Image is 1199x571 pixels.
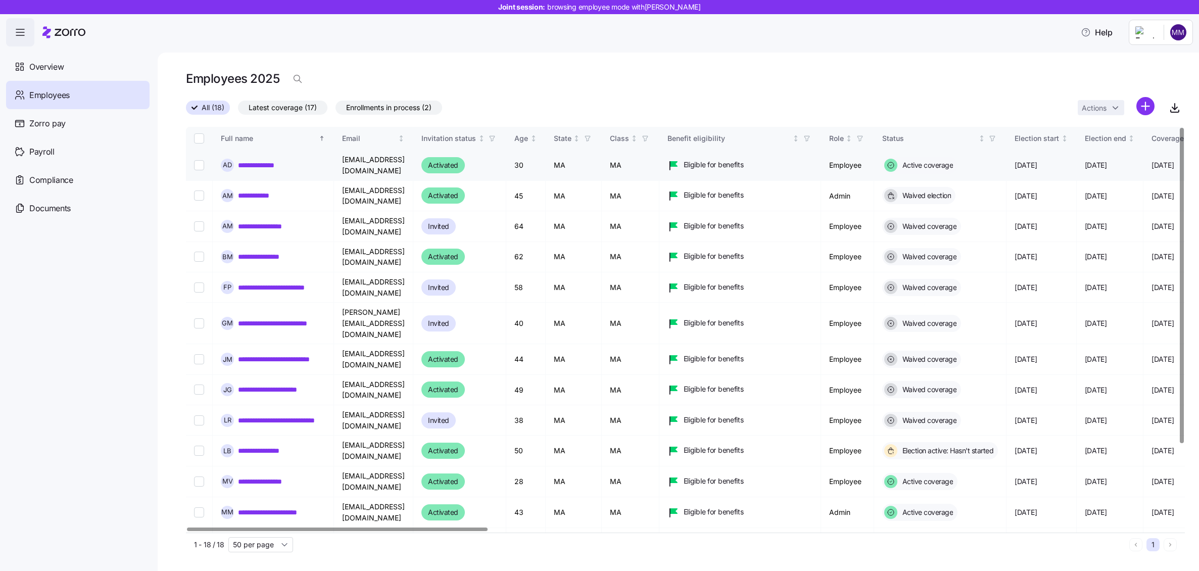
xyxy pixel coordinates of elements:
td: [EMAIL_ADDRESS][DOMAIN_NAME] [334,436,413,466]
img: Employer logo [1135,26,1156,38]
span: Activated [428,384,458,396]
td: Employee [821,242,874,272]
span: Waived coverage [899,318,957,328]
span: Active coverage [899,477,953,487]
span: G M [222,320,233,326]
td: MA [546,242,602,272]
span: Latest coverage (17) [249,101,317,114]
th: StatusNot sorted [874,127,1007,150]
span: Documents [29,202,71,215]
button: Next page [1164,538,1177,551]
td: [EMAIL_ADDRESS][DOMAIN_NAME] [334,242,413,272]
input: Select record 8 [194,385,204,395]
span: [DATE] [1015,507,1037,517]
span: [DATE] [1085,385,1107,395]
span: [DATE] [1152,252,1174,262]
td: MA [546,211,602,242]
h1: Employees 2025 [186,71,279,86]
td: [EMAIL_ADDRESS][DOMAIN_NAME] [334,466,413,497]
span: [DATE] [1015,252,1037,262]
span: Active coverage [899,160,953,170]
span: J M [223,356,232,363]
span: Activated [428,353,458,365]
td: MA [602,497,659,528]
span: J G [223,387,232,393]
a: Payroll [6,137,150,166]
input: Select record 3 [194,221,204,231]
span: Activated [428,251,458,263]
div: Not sorted [978,135,985,142]
span: A M [222,223,233,229]
td: Employee [821,375,874,405]
span: Compliance [29,174,73,186]
td: [EMAIL_ADDRESS][DOMAIN_NAME] [334,344,413,374]
span: [DATE] [1152,318,1174,328]
span: [DATE] [1152,282,1174,293]
td: MA [602,272,659,303]
span: [DATE] [1015,221,1037,231]
input: Select record 2 [194,191,204,201]
td: Employee [821,272,874,303]
td: [EMAIL_ADDRESS][DOMAIN_NAME] [334,272,413,303]
td: [PERSON_NAME][EMAIL_ADDRESS][DOMAIN_NAME] [334,303,413,344]
span: [DATE] [1085,446,1107,456]
span: Activated [428,445,458,457]
a: Documents [6,194,150,222]
span: [DATE] [1015,446,1037,456]
td: [EMAIL_ADDRESS][DOMAIN_NAME] [334,405,413,436]
span: L R [224,417,231,423]
span: [DATE] [1085,160,1107,170]
td: Admin [821,497,874,528]
span: Waived coverage [899,385,957,395]
span: browsing employee mode with [PERSON_NAME] [547,2,701,12]
div: Invitation status [421,133,476,144]
td: Admin [821,181,874,211]
a: Employees [6,81,150,109]
span: Activated [428,159,458,171]
span: [DATE] [1015,354,1037,364]
span: [DATE] [1085,354,1107,364]
div: Not sorted [573,135,580,142]
a: Overview [6,53,150,81]
input: Select record 5 [194,282,204,293]
span: Zorro pay [29,117,66,130]
td: 30 [506,150,546,181]
span: Election active: Hasn't started [899,446,994,456]
td: 43 [506,497,546,528]
span: Actions [1082,105,1107,112]
td: MA [546,436,602,466]
td: 50 [506,436,546,466]
span: Invited [428,414,449,426]
td: [EMAIL_ADDRESS][DOMAIN_NAME] [334,375,413,405]
td: MA [546,497,602,528]
div: Election end [1085,133,1126,144]
span: Invited [428,317,449,329]
td: Employee [821,436,874,466]
div: Not sorted [631,135,638,142]
td: MA [602,344,659,374]
span: B M [222,254,233,260]
div: Sorted ascending [318,135,325,142]
input: Select record 9 [194,415,204,425]
span: [DATE] [1152,160,1174,170]
td: 64 [506,211,546,242]
td: 58 [506,272,546,303]
th: Benefit eligibilityNot sorted [659,127,821,150]
td: [EMAIL_ADDRESS][DOMAIN_NAME] [334,211,413,242]
input: Select record 11 [194,477,204,487]
span: Enrollments in process (2) [346,101,431,114]
span: L B [223,448,231,454]
span: Eligible for benefits [684,221,744,231]
td: Employee [821,303,874,344]
div: Not sorted [792,135,799,142]
span: A M [222,193,233,199]
button: Previous page [1129,538,1142,551]
th: Election endNot sorted [1077,127,1144,150]
span: Waived coverage [899,252,957,262]
input: Select record 12 [194,507,204,517]
span: [DATE] [1085,318,1107,328]
td: MA [546,150,602,181]
td: [EMAIL_ADDRESS][DOMAIN_NAME] [334,181,413,211]
div: Not sorted [845,135,852,142]
span: Active coverage [899,507,953,517]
